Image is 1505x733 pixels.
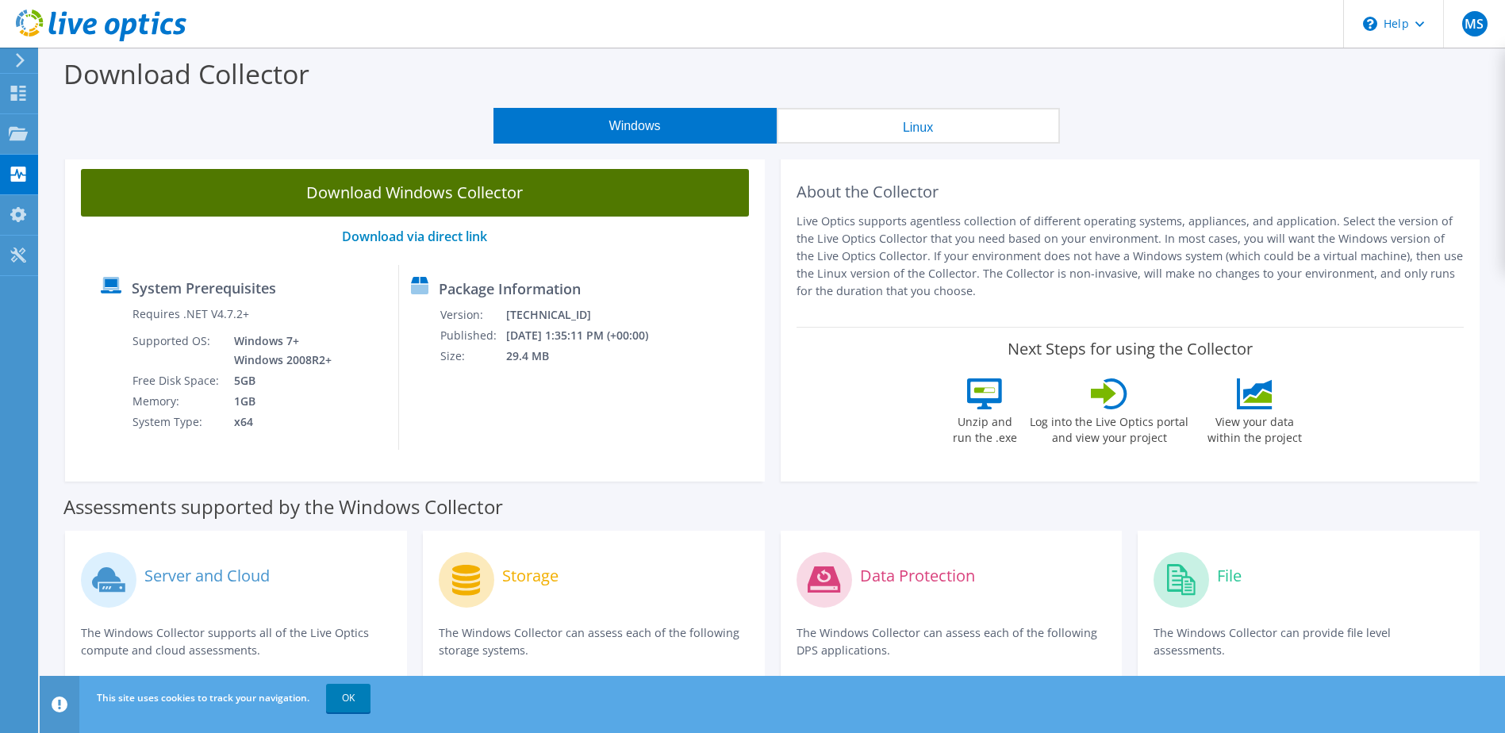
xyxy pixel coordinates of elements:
[1154,624,1464,659] p: The Windows Collector can provide file level assessments.
[440,325,505,346] td: Published:
[144,568,270,584] label: Server and Cloud
[132,280,276,296] label: System Prerequisites
[63,499,503,515] label: Assessments supported by the Windows Collector
[81,169,749,217] a: Download Windows Collector
[63,56,309,92] label: Download Collector
[505,346,670,366] td: 29.4 MB
[222,370,335,391] td: 5GB
[797,624,1107,659] p: The Windows Collector can assess each of the following DPS applications.
[222,331,335,370] td: Windows 7+ Windows 2008R2+
[797,213,1465,300] p: Live Optics supports agentless collection of different operating systems, appliances, and applica...
[132,391,222,412] td: Memory:
[1462,11,1488,36] span: MS
[132,370,222,391] td: Free Disk Space:
[81,624,391,659] p: The Windows Collector supports all of the Live Optics compute and cloud assessments.
[1217,568,1242,584] label: File
[132,412,222,432] td: System Type:
[132,331,222,370] td: Supported OS:
[97,691,309,704] span: This site uses cookies to track your navigation.
[860,568,975,584] label: Data Protection
[222,391,335,412] td: 1GB
[1008,340,1253,359] label: Next Steps for using the Collector
[222,412,335,432] td: x64
[1029,409,1189,446] label: Log into the Live Optics portal and view your project
[342,228,487,245] a: Download via direct link
[797,182,1465,201] h2: About the Collector
[502,568,559,584] label: Storage
[132,306,249,322] label: Requires .NET V4.7.2+
[326,684,370,712] a: OK
[1363,17,1377,31] svg: \n
[505,305,670,325] td: [TECHNICAL_ID]
[493,108,777,144] button: Windows
[1197,409,1311,446] label: View your data within the project
[439,281,581,297] label: Package Information
[440,346,505,366] td: Size:
[777,108,1060,144] button: Linux
[948,409,1021,446] label: Unzip and run the .exe
[439,624,749,659] p: The Windows Collector can assess each of the following storage systems.
[440,305,505,325] td: Version:
[505,325,670,346] td: [DATE] 1:35:11 PM (+00:00)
